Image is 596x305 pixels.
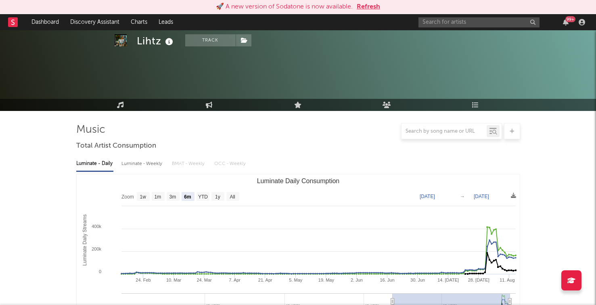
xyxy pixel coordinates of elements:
[92,247,101,251] text: 200k
[140,194,146,200] text: 1w
[437,278,459,282] text: 14. [DATE]
[185,34,236,46] button: Track
[318,278,334,282] text: 19. May
[418,17,540,27] input: Search for artists
[76,141,156,151] span: Total Artist Consumption
[230,194,235,200] text: All
[184,194,191,200] text: 6m
[216,2,353,12] div: 🚀 A new version of Sodatone is now available.
[121,194,134,200] text: Zoom
[76,157,113,171] div: Luminate - Daily
[357,2,380,12] button: Refresh
[121,157,164,171] div: Luminate - Weekly
[289,278,303,282] text: 5. May
[229,278,240,282] text: 7. Apr
[350,278,362,282] text: 2. Jun
[198,194,207,200] text: YTD
[402,128,487,135] input: Search by song name or URL
[125,14,153,30] a: Charts
[65,14,125,30] a: Discovery Assistant
[410,278,425,282] text: 30. Jun
[166,278,181,282] text: 10. Mar
[500,278,514,282] text: 11. Aug
[197,278,212,282] text: 24. Mar
[563,19,569,25] button: 99+
[82,214,87,265] text: Luminate Daily Streams
[98,269,101,274] text: 0
[169,194,176,200] text: 3m
[380,278,394,282] text: 16. Jun
[257,178,339,184] text: Luminate Daily Consumption
[136,278,151,282] text: 24. Feb
[420,194,435,199] text: [DATE]
[26,14,65,30] a: Dashboard
[460,194,465,199] text: →
[137,34,175,48] div: Lihtz
[92,224,101,229] text: 400k
[215,194,220,200] text: 1y
[565,16,575,22] div: 99 +
[468,278,489,282] text: 28. [DATE]
[474,194,489,199] text: [DATE]
[153,14,179,30] a: Leads
[154,194,161,200] text: 1m
[258,278,272,282] text: 21. Apr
